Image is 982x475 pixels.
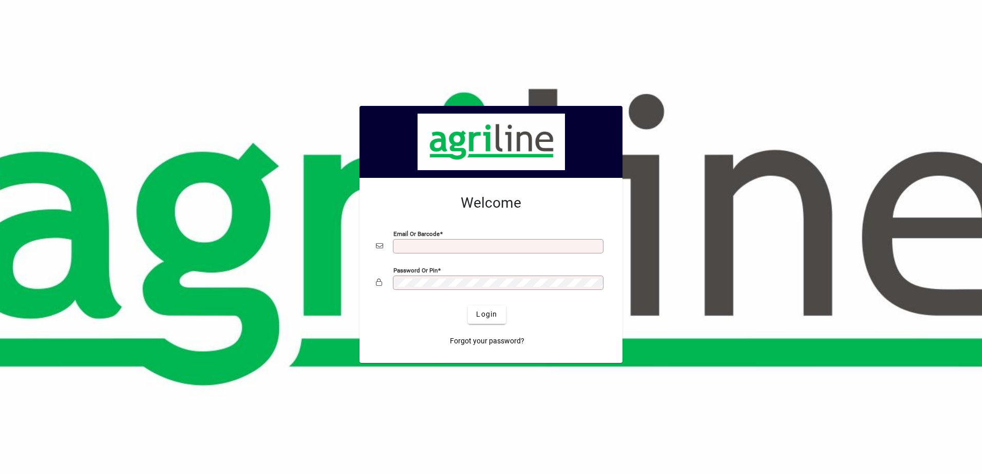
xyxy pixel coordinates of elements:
[393,230,440,237] mat-label: Email or Barcode
[468,305,505,324] button: Login
[446,332,528,351] a: Forgot your password?
[376,194,606,212] h2: Welcome
[450,336,524,346] span: Forgot your password?
[393,266,438,273] mat-label: Password or Pin
[476,309,497,320] span: Login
